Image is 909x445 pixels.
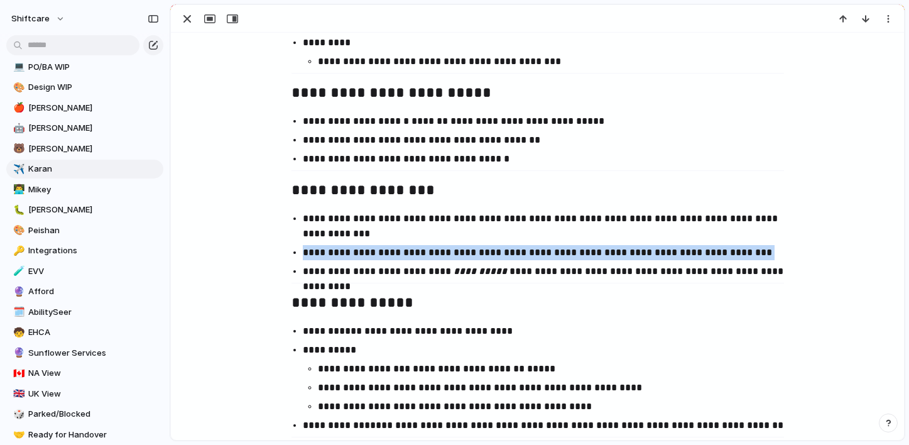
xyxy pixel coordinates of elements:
[28,143,159,155] span: [PERSON_NAME]
[6,119,163,138] a: 🤖[PERSON_NAME]
[13,80,22,95] div: 🎨
[6,364,163,383] a: 🇨🇦NA View
[11,204,24,216] button: 🐛
[11,224,24,237] button: 🎨
[13,305,22,319] div: 🗓️
[11,81,24,94] button: 🎨
[28,163,159,175] span: Karan
[28,347,159,360] span: Sunflower Services
[11,102,24,114] button: 🍎
[6,140,163,158] a: 🐻[PERSON_NAME]
[28,408,159,420] span: Parked/Blocked
[6,303,163,322] a: 🗓️AbilitySeer
[28,184,159,196] span: Mikey
[28,81,159,94] span: Design WIP
[6,323,163,342] a: 🧒EHCA
[13,223,22,238] div: 🎨
[6,426,163,444] a: 🤝Ready for Handover
[28,244,159,257] span: Integrations
[11,388,24,400] button: 🇬🇧
[11,122,24,135] button: 🤖
[13,326,22,340] div: 🧒
[6,221,163,240] a: 🎨Peishan
[28,122,159,135] span: [PERSON_NAME]
[13,264,22,278] div: 🧪
[13,182,22,197] div: 👨‍💻
[13,407,22,422] div: 🎲
[11,347,24,360] button: 🔮
[28,61,159,74] span: PO/BA WIP
[28,285,159,298] span: Afford
[28,306,159,319] span: AbilitySeer
[28,429,159,441] span: Ready for Handover
[11,184,24,196] button: 👨‍💻
[6,201,163,219] a: 🐛[PERSON_NAME]
[6,282,163,301] a: 🔮Afford
[28,388,159,400] span: UK View
[13,141,22,156] div: 🐻
[13,121,22,136] div: 🤖
[6,262,163,281] a: 🧪EVV
[11,306,24,319] button: 🗓️
[13,203,22,217] div: 🐛
[28,224,159,237] span: Peishan
[11,244,24,257] button: 🔑
[6,385,163,404] a: 🇬🇧UK View
[11,265,24,278] button: 🧪
[11,13,50,25] span: shiftcare
[28,204,159,216] span: [PERSON_NAME]
[13,162,22,177] div: ✈️
[11,429,24,441] button: 🤝
[28,326,159,339] span: EHCA
[11,367,24,380] button: 🇨🇦
[28,102,159,114] span: [PERSON_NAME]
[13,60,22,74] div: 💻
[6,99,163,118] a: 🍎[PERSON_NAME]
[28,367,159,380] span: NA View
[6,58,163,77] a: 💻PO/BA WIP
[6,344,163,363] a: 🔮Sunflower Services
[13,366,22,381] div: 🇨🇦
[13,387,22,401] div: 🇬🇧
[28,265,159,278] span: EVV
[6,405,163,424] a: 🎲Parked/Blocked
[11,163,24,175] button: ✈️
[6,241,163,260] a: 🔑Integrations
[6,160,163,179] a: ✈️Karan
[13,346,22,360] div: 🔮
[11,143,24,155] button: 🐻
[6,78,163,97] a: 🎨Design WIP
[11,285,24,298] button: 🔮
[11,408,24,420] button: 🎲
[13,244,22,258] div: 🔑
[6,180,163,199] a: 👨‍💻Mikey
[13,285,22,299] div: 🔮
[11,61,24,74] button: 💻
[6,9,72,29] button: shiftcare
[13,427,22,442] div: 🤝
[11,326,24,339] button: 🧒
[13,101,22,115] div: 🍎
